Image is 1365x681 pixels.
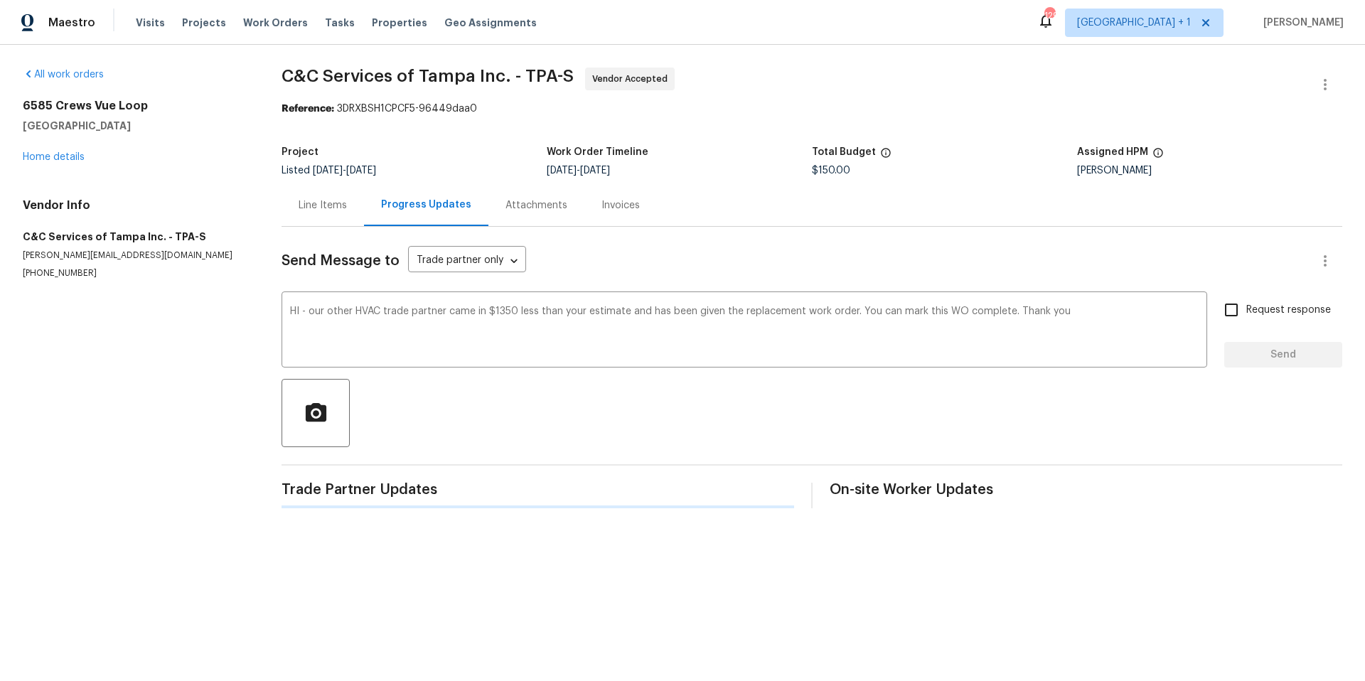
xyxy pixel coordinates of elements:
[547,166,610,176] span: -
[601,198,640,213] div: Invoices
[381,198,471,212] div: Progress Updates
[182,16,226,30] span: Projects
[23,250,247,262] p: [PERSON_NAME][EMAIL_ADDRESS][DOMAIN_NAME]
[282,483,794,497] span: Trade Partner Updates
[23,70,104,80] a: All work orders
[547,166,577,176] span: [DATE]
[1077,166,1342,176] div: [PERSON_NAME]
[830,483,1342,497] span: On-site Worker Updates
[1246,303,1331,318] span: Request response
[505,198,567,213] div: Attachments
[282,147,318,157] h5: Project
[346,166,376,176] span: [DATE]
[23,119,247,133] h5: [GEOGRAPHIC_DATA]
[282,68,574,85] span: C&C Services of Tampa Inc. - TPA-S
[136,16,165,30] span: Visits
[580,166,610,176] span: [DATE]
[313,166,376,176] span: -
[282,166,376,176] span: Listed
[1077,16,1191,30] span: [GEOGRAPHIC_DATA] + 1
[282,254,400,268] span: Send Message to
[592,72,673,86] span: Vendor Accepted
[23,198,247,213] h4: Vendor Info
[408,250,526,273] div: Trade partner only
[243,16,308,30] span: Work Orders
[1044,9,1054,23] div: 129
[444,16,537,30] span: Geo Assignments
[325,18,355,28] span: Tasks
[290,306,1199,356] textarea: HI - our other HVAC trade partner came in $1350 less than your estimate and has been given the re...
[23,152,85,162] a: Home details
[812,166,850,176] span: $150.00
[880,147,892,166] span: The total cost of line items that have been proposed by Opendoor. This sum includes line items th...
[23,99,247,113] h2: 6585 Crews Vue Loop
[547,147,648,157] h5: Work Order Timeline
[23,230,247,244] h5: C&C Services of Tampa Inc. - TPA-S
[23,267,247,279] p: [PHONE_NUMBER]
[48,16,95,30] span: Maestro
[1152,147,1164,166] span: The hpm assigned to this work order.
[372,16,427,30] span: Properties
[313,166,343,176] span: [DATE]
[282,102,1342,116] div: 3DRXBSH1CPCF5-96449daa0
[812,147,876,157] h5: Total Budget
[1077,147,1148,157] h5: Assigned HPM
[282,104,334,114] b: Reference:
[1258,16,1344,30] span: [PERSON_NAME]
[299,198,347,213] div: Line Items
